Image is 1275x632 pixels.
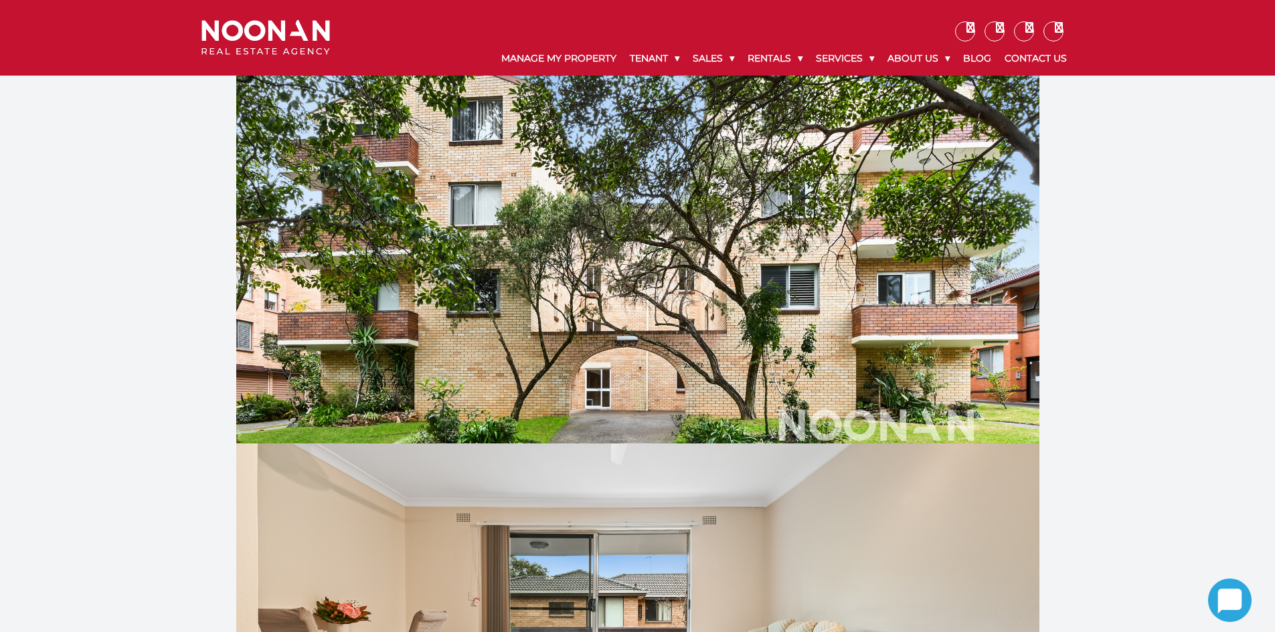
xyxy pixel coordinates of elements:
a: Services [809,41,881,76]
a: Sales [686,41,741,76]
a: About Us [881,41,956,76]
a: Blog [956,41,998,76]
a: Tenant [623,41,686,76]
a: Manage My Property [495,41,623,76]
a: Contact Us [998,41,1074,76]
img: Noonan Real Estate Agency [201,20,330,56]
a: Rentals [741,41,809,76]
